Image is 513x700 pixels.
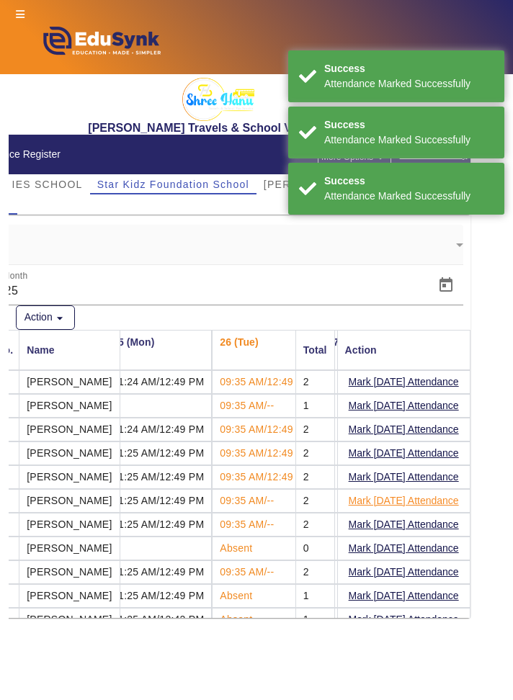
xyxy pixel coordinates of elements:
[295,608,335,632] mat-cell: 1
[104,584,212,608] td: 11:25 AM/12:49 PM
[19,441,120,465] mat-cell: [PERSON_NAME]
[324,76,494,91] div: Attendance Marked Successfully
[212,441,319,465] td: 09:35 AM/12:49 PM
[19,513,120,537] mat-cell: [PERSON_NAME]
[264,179,478,189] span: [PERSON_NAME][GEOGRAPHIC_DATA]
[295,394,335,418] mat-cell: 1
[53,311,67,326] mat-icon: arrow_drop_down
[324,174,494,189] div: Success
[212,537,319,560] td: Absent
[347,397,460,415] button: Mark [DATE] Attendance
[104,513,212,537] td: 11:25 AM/12:49 PM
[212,330,319,370] th: 26 (Tue)
[212,465,319,489] td: 09:35 AM/12:49 PM
[212,489,319,513] td: 09:35 AM/--
[19,465,120,489] mat-cell: [PERSON_NAME]
[295,441,335,465] mat-cell: 2
[212,394,319,418] td: 09:35 AM/--
[19,330,120,370] mat-header-cell: Name
[19,608,120,632] mat-cell: [PERSON_NAME]
[104,489,212,513] td: 11:25 AM/12:49 PM
[212,584,319,608] td: Absent
[347,421,460,439] button: Mark [DATE] Attendance
[104,441,212,465] td: 11:25 AM/12:49 PM
[295,465,335,489] mat-cell: 2
[212,513,319,537] td: 09:35 AM/--
[19,394,120,418] mat-cell: [PERSON_NAME]
[347,587,460,605] button: Mark [DATE] Attendance
[212,560,319,584] td: 09:35 AM/--
[104,608,212,632] td: 11:25 AM/12:42 PM
[212,608,319,632] td: Absent
[324,189,494,204] div: Attendance Marked Successfully
[19,560,120,584] mat-cell: [PERSON_NAME]
[19,584,120,608] mat-cell: [PERSON_NAME]
[295,584,335,608] mat-cell: 1
[19,489,120,513] mat-cell: [PERSON_NAME]
[324,133,494,148] div: Attendance Marked Successfully
[295,537,335,560] mat-cell: 0
[212,370,319,394] td: 09:35 AM/12:49 PM
[16,305,75,330] button: Action
[19,370,120,394] mat-cell: [PERSON_NAME]
[295,418,335,441] mat-cell: 2
[19,418,120,441] mat-cell: [PERSON_NAME]
[347,539,460,557] button: Mark [DATE] Attendance
[104,560,212,584] td: 11:25 AM/12:49 PM
[337,330,470,370] mat-header-cell: Action
[347,373,460,391] button: Mark [DATE] Attendance
[295,489,335,513] mat-cell: 2
[104,418,212,441] td: 11:24 AM/12:49 PM
[19,537,120,560] mat-cell: [PERSON_NAME]
[182,78,254,121] img: 2bec4155-9170-49cd-8f97-544ef27826c4
[324,117,494,133] div: Success
[295,513,335,537] mat-cell: 2
[295,560,335,584] mat-cell: 2
[347,563,460,581] button: Mark [DATE] Attendance
[12,179,83,189] span: IES SCHOOL
[347,516,460,534] button: Mark [DATE] Attendance
[347,611,460,629] button: Mark [DATE] Attendance
[347,492,460,510] button: Mark [DATE] Attendance
[295,370,335,394] mat-cell: 2
[347,444,460,462] button: Mark [DATE] Attendance
[429,268,463,302] button: Open calendar
[295,330,335,370] mat-header-cell: Total
[16,22,185,67] img: edusynk-logo.png
[104,330,212,370] th: 25 (Mon)
[104,465,212,489] td: 11:25 AM/12:49 PM
[104,370,212,394] td: 11:24 AM/12:49 PM
[347,468,460,486] button: Mark [DATE] Attendance
[212,418,319,441] td: 09:35 AM/12:49 PM
[324,61,494,76] div: Success
[97,179,249,189] span: Star Kidz Foundation School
